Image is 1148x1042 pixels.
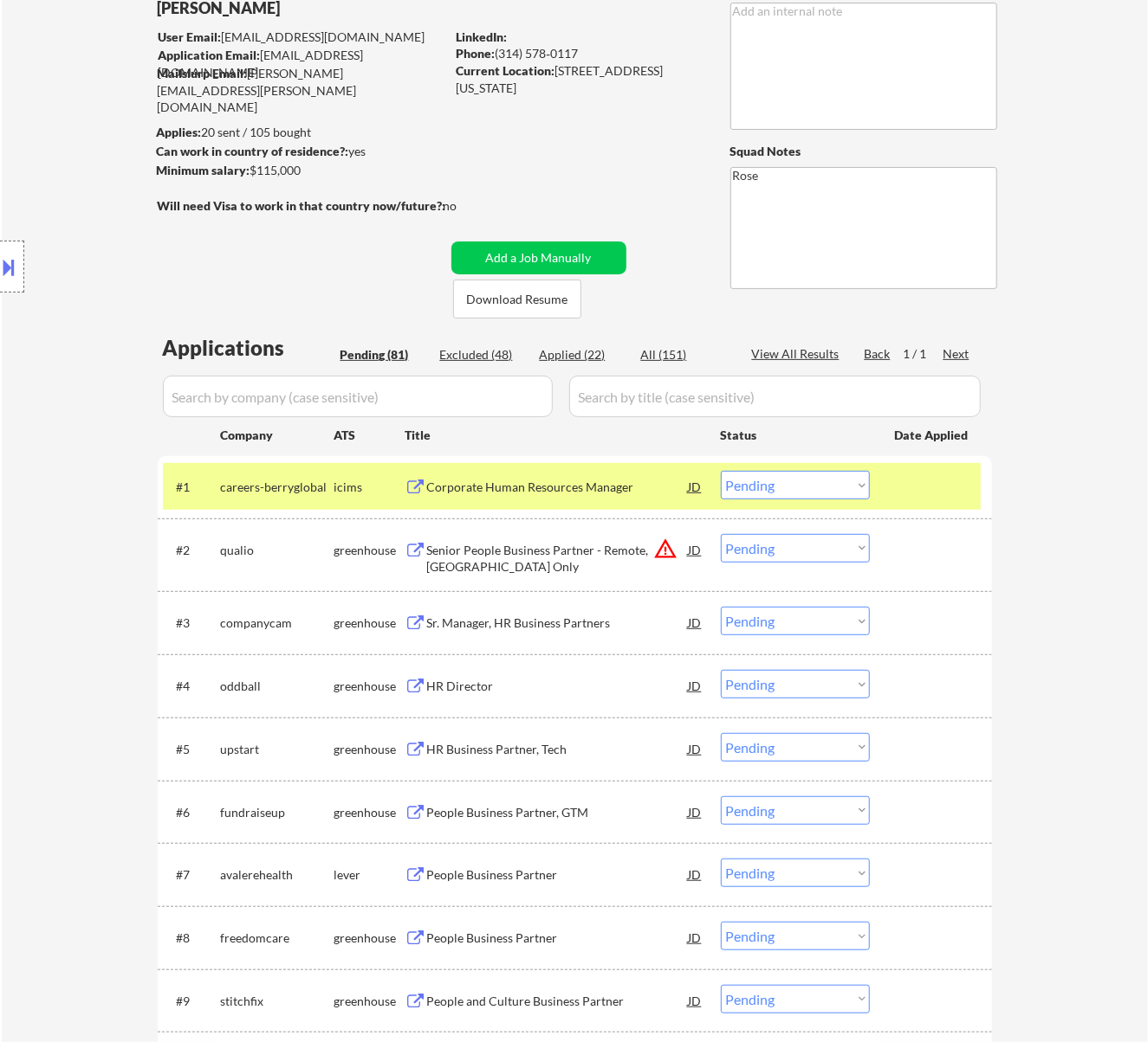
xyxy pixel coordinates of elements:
div: greenhouse [334,993,405,1010]
div: qualio [221,542,334,559]
div: JD [687,922,704,953]
div: lever [334,866,405,884]
div: Back [865,345,892,363]
div: (314) 578‑0117 [457,45,702,62]
div: Applied (22) [540,346,626,363]
div: greenhouse [334,929,405,947]
div: oddball [221,678,334,695]
div: JD [687,985,704,1016]
div: upstart [221,741,334,758]
div: greenhouse [334,542,405,559]
div: People and Culture Business Partner [427,993,689,1010]
div: Squad Notes [730,143,997,160]
div: Company [221,427,334,444]
div: View All Results [752,345,845,363]
div: stitchfix [221,993,334,1010]
div: HR Business Partner, Tech [427,741,689,758]
input: Search by company (case sensitive) [163,376,553,417]
div: no [444,197,493,215]
div: ATS [334,427,405,444]
strong: Current Location: [457,63,555,78]
div: JD [687,471,704,502]
div: [EMAIL_ADDRESS][DOMAIN_NAME] [159,47,445,80]
div: greenhouse [334,614,405,632]
div: JD [687,534,704,565]
input: Search by title (case sensitive) [569,376,981,417]
div: JD [687,859,704,890]
div: [EMAIL_ADDRESS][DOMAIN_NAME] [159,29,445,46]
strong: User Email: [159,29,222,44]
div: JD [687,733,704,764]
div: #9 [177,993,207,1010]
div: avalerehealth [221,866,334,884]
div: [PERSON_NAME][EMAIL_ADDRESS][PERSON_NAME][DOMAIN_NAME] [158,65,445,116]
div: #1 [177,479,207,496]
div: greenhouse [334,741,405,758]
div: Date Applied [895,427,971,444]
div: freedomcare [221,929,334,947]
div: icims [334,479,405,496]
div: People Business Partner [427,929,689,947]
div: People Business Partner, GTM [427,804,689,821]
div: fundraiseup [221,804,334,821]
div: #2 [177,542,207,559]
div: careers-berryglobal [221,479,334,496]
strong: Mailslurp Email: [158,66,248,80]
div: 1 / 1 [904,345,944,363]
div: Sr. Manager, HR Business Partners [427,614,689,632]
div: Corporate Human Resources Manager [427,479,689,496]
div: #7 [177,866,207,884]
div: #5 [177,741,207,758]
div: #6 [177,804,207,821]
div: HR Director [427,678,689,695]
div: Excluded (48) [440,346,527,363]
div: All (151) [641,346,728,363]
div: Next [944,345,971,363]
div: companycam [221,614,334,632]
strong: Application Email: [159,48,261,62]
div: Pending (81) [341,346,427,363]
div: JD [687,607,704,638]
div: greenhouse [334,804,405,821]
div: Title [405,427,704,444]
div: #3 [177,614,207,632]
div: People Business Partner [427,866,689,884]
div: #8 [177,929,207,947]
strong: Phone: [457,46,496,61]
div: Senior People Business Partner - Remote, [GEOGRAPHIC_DATA] Only [427,542,689,576]
div: JD [687,796,704,827]
div: Status [721,419,870,450]
div: greenhouse [334,678,405,695]
div: [STREET_ADDRESS][US_STATE] [457,62,702,96]
div: JD [687,670,704,701]
button: Download Resume [453,280,581,318]
button: warning_amber [654,537,678,561]
button: Add a Job Manually [451,241,626,274]
div: #4 [177,678,207,695]
strong: LinkedIn: [457,29,508,44]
